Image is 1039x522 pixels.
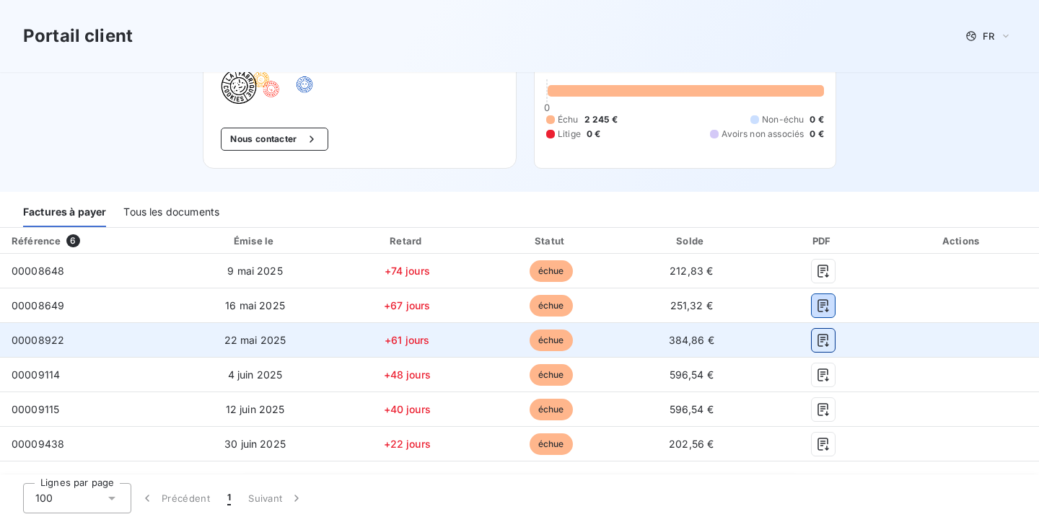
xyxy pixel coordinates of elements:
img: Company logo [221,68,313,105]
span: +40 jours [384,403,431,415]
span: 596,54 € [670,403,714,415]
span: 22 mai 2025 [224,334,286,346]
span: 12 juin 2025 [226,403,285,415]
span: 9 mai 2025 [227,265,283,277]
span: 00008922 [12,334,64,346]
span: échue [530,329,573,351]
span: 00008648 [12,265,64,277]
span: échue [530,364,573,386]
div: Factures à payer [23,197,106,227]
span: 6 [66,234,79,247]
button: Nous contacter [221,128,328,151]
div: Tous les documents [123,197,219,227]
button: Suivant [240,483,312,513]
span: 30 juin 2025 [224,438,286,450]
span: 00008649 [12,299,64,311]
span: échue [530,433,573,455]
span: 00009115 [12,403,59,415]
span: 00009438 [12,438,64,450]
span: 4 juin 2025 [228,368,283,381]
span: échue [530,295,573,317]
span: 1 [227,491,231,505]
button: Précédent [131,483,219,513]
span: +48 jours [384,368,431,381]
span: 100 [35,491,53,505]
button: 1 [219,483,240,513]
div: Actions [888,234,1036,248]
div: Solde [625,234,758,248]
span: +61 jours [385,334,429,346]
span: +22 jours [384,438,431,450]
span: FR [983,30,994,42]
span: Non-échu [762,113,804,126]
div: Émise le [179,234,332,248]
span: 0 € [587,128,600,141]
span: 596,54 € [670,368,714,381]
h3: Portail client [23,23,133,49]
span: +67 jours [384,299,430,311]
span: 251,32 € [670,299,713,311]
div: Retard [337,234,477,248]
div: Référence [12,235,61,247]
span: +74 jours [385,265,430,277]
span: 212,83 € [670,265,713,277]
span: 0 € [810,113,823,126]
span: 0 € [810,128,823,141]
span: 00009114 [12,368,60,381]
span: 16 mai 2025 [225,299,285,311]
div: Statut [483,234,619,248]
span: 202,56 € [669,438,714,450]
span: échue [530,260,573,282]
span: Échu [558,113,579,126]
span: 384,86 € [669,334,714,346]
span: 0 [544,102,550,113]
span: échue [530,399,573,420]
span: 2 245 € [584,113,618,126]
span: Avoirs non associés [722,128,804,141]
span: Litige [558,128,581,141]
div: PDF [763,234,882,248]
